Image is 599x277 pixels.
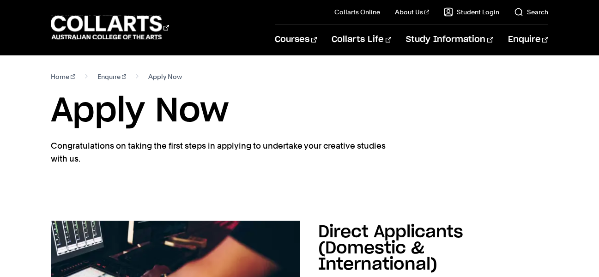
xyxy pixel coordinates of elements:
h1: Apply Now [51,90,548,132]
a: Home [51,70,75,83]
h2: Direct Applicants (Domestic & International) [318,224,463,273]
a: Collarts Online [334,7,380,17]
a: Enquire [508,24,548,55]
span: Apply Now [148,70,182,83]
a: Study Information [406,24,493,55]
div: Go to homepage [51,14,169,41]
a: About Us [395,7,429,17]
p: Congratulations on taking the first steps in applying to undertake your creative studies with us. [51,139,388,165]
a: Student Login [444,7,499,17]
a: Collarts Life [332,24,391,55]
a: Search [514,7,548,17]
a: Enquire [97,70,127,83]
a: Courses [275,24,317,55]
